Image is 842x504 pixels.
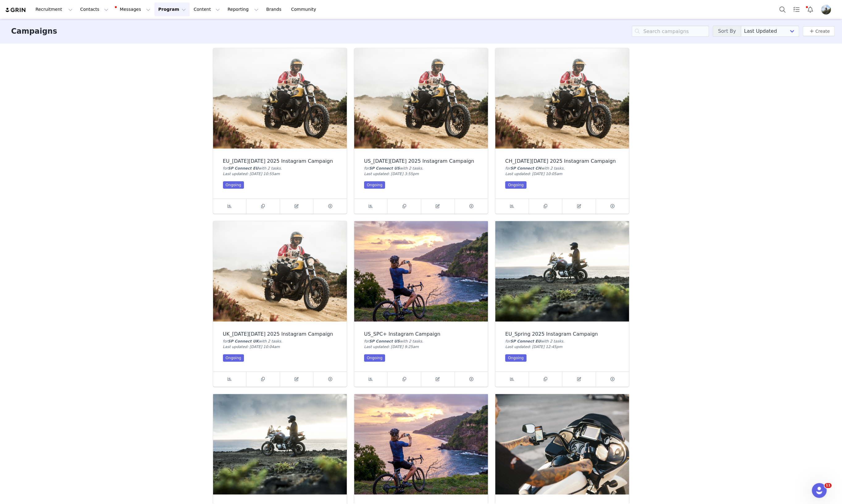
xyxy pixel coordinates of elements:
img: UK_Black Friday 2025 Instagram Campaign [213,221,347,321]
span: SP Connect EU [228,166,258,170]
span: SP Connect US [369,166,400,170]
span: SP Connect UK [228,339,259,343]
button: Search [776,2,789,16]
button: Program [154,2,190,16]
button: Profile [817,5,837,15]
div: Ongoing [505,181,526,189]
span: s [561,339,563,343]
span: s [420,339,422,343]
iframe: Intercom live chat [812,483,827,498]
img: UK_Spring 2025 Instagram Campaign [213,394,347,494]
button: Create [803,26,835,36]
div: US_SPC+ Instagram Campaign [364,331,478,337]
span: SP Connect EU [510,339,541,343]
div: for with 2 task . [505,166,619,171]
div: Ongoing [223,181,244,189]
button: Reporting [224,2,262,16]
div: UK_[DATE][DATE] 2025 Instagram Campaign [223,331,337,337]
div: Last updated: [DATE] 3:55pm [364,171,478,177]
div: EU_[DATE][DATE] 2025 Instagram Campaign [223,158,337,164]
button: Recruitment [32,2,76,16]
button: Messages [112,2,154,16]
span: s [279,166,281,170]
div: US_[DATE][DATE] 2025 Instagram Campaign [364,158,478,164]
button: Contacts [77,2,112,16]
a: Create [808,27,830,35]
div: for with 2 task . [364,166,478,171]
span: SP Connect CH [510,166,541,170]
span: SP Connect US [369,339,400,343]
button: Content [190,2,224,16]
button: Notifications [803,2,817,16]
img: EU_Black Friday 2025 Instagram Campaign [213,48,347,149]
div: CH_[DATE][DATE] 2025 Instagram Campaign [505,158,619,164]
div: for with 2 task . [505,338,619,344]
div: Last updated: [DATE] 10:05am [505,171,619,177]
span: 11 [824,483,832,488]
div: Ongoing [364,354,385,362]
div: Ongoing [223,354,244,362]
img: US_SPC+ Instagram Campaign [354,221,488,321]
a: Brands [262,2,287,16]
input: Search campaigns [632,26,709,37]
img: EU_SPC+ YouTube [495,394,629,494]
div: Last updated: [DATE] 10:55am [223,171,337,177]
img: grin logo [5,7,27,13]
div: Ongoing [505,354,526,362]
h3: Campaigns [11,26,57,37]
a: Community [287,2,323,16]
img: EU_Spring 2025 Instagram Campaign [495,221,629,321]
img: EU_SPC+ Instagram Campaign [354,394,488,494]
a: Tasks [790,2,803,16]
span: s [561,166,563,170]
img: US_Black Friday 2025 Instagram Campaign [354,48,488,149]
span: s [420,166,422,170]
div: Ongoing [364,181,385,189]
div: Last updated: [DATE] 10:04am [223,344,337,350]
div: Last updated: [DATE] 9:25am [364,344,478,350]
div: for with 2 task . [364,338,478,344]
span: s [279,339,281,343]
div: for with 2 task . [223,166,337,171]
div: EU_Spring 2025 Instagram Campaign [505,331,619,337]
div: for with 2 task . [223,338,337,344]
img: CH_Black Friday 2025 Instagram Campaign [495,48,629,149]
img: df2c7059-f68c-42b5-b42f-407b1a7bab96.jpg [821,5,831,15]
div: Last updated: [DATE] 12:45pm [505,344,619,350]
